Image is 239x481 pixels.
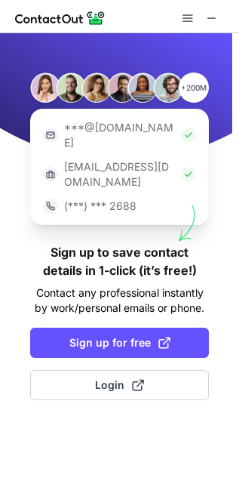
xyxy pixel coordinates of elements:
img: https://contactout.com/extension/app/static/media/login-email-icon.f64bce713bb5cd1896fef81aa7b14a... [43,128,58,143]
img: https://contactout.com/extension/app/static/media/login-work-icon.638a5007170bc45168077fde17b29a1... [43,167,58,182]
img: Person #6 [153,72,183,103]
p: ***@[DOMAIN_NAME] [64,120,175,150]
button: Sign up for free [30,328,209,358]
img: Person #2 [56,72,86,103]
img: https://contactout.com/extension/app/static/media/login-phone-icon.bacfcb865e29de816d437549d7f4cb... [43,199,58,214]
img: Person #5 [127,72,158,103]
span: Login [95,378,144,393]
img: Check Icon [181,167,196,182]
img: Check Icon [181,128,196,143]
img: Person #1 [30,72,60,103]
h1: Sign up to save contact details in 1-click (it’s free!) [30,243,209,279]
span: Sign up for free [69,335,170,350]
button: Login [30,370,209,400]
img: Person #4 [107,72,137,103]
p: +200M [179,72,209,103]
img: Person #3 [81,72,112,103]
p: Contact any professional instantly by work/personal emails or phone. [30,285,209,316]
p: [EMAIL_ADDRESS][DOMAIN_NAME] [64,159,175,190]
img: ContactOut v5.3.10 [15,9,106,27]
